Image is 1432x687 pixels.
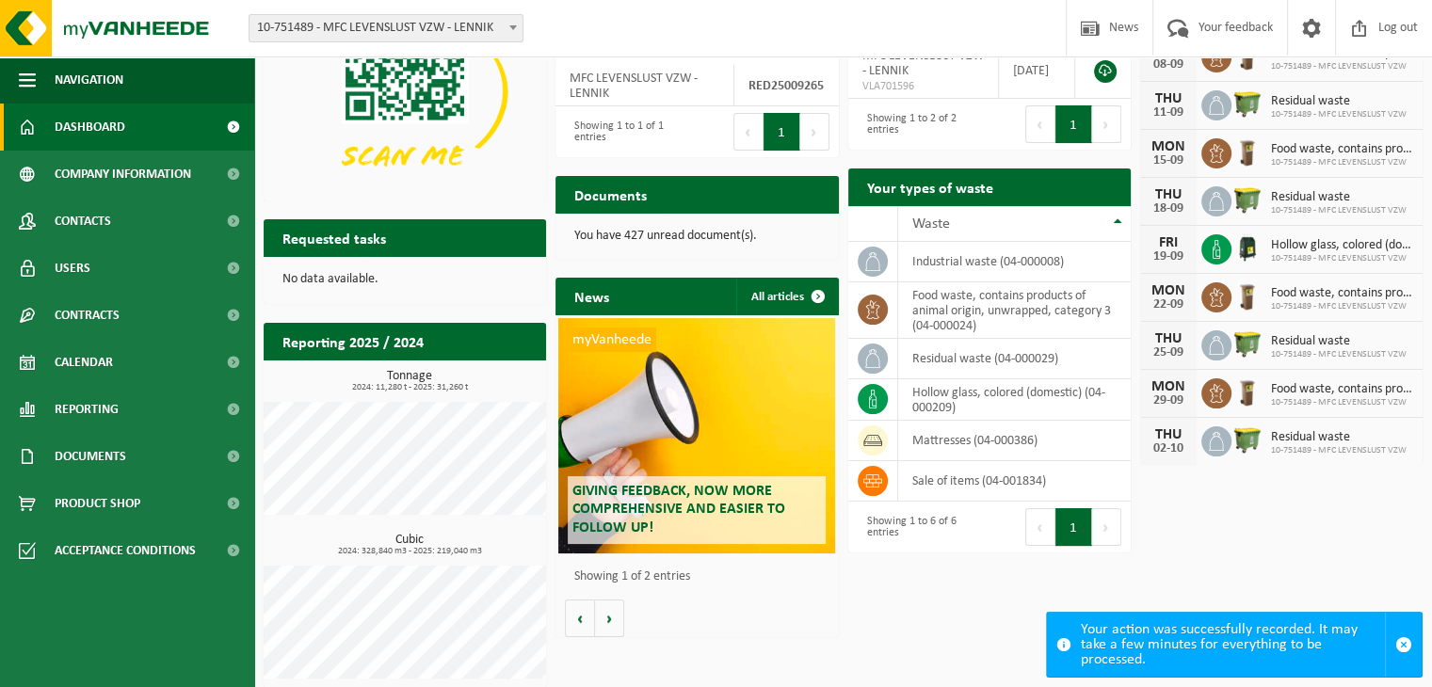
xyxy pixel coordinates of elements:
[1081,613,1385,677] div: Your action was successfully recorded. It may take a few minutes for everything to be processed.
[858,506,980,548] div: Showing 1 to 6 of 6 entries
[898,379,1131,421] td: hollow glass, colored (domestic) (04-000209)
[1271,109,1407,120] span: 10-751489 - MFC LEVENSLUST VZW
[733,113,764,151] button: Previous
[1271,445,1407,456] span: 10-751489 - MFC LEVENSLUST VZW
[1150,394,1187,407] div: 29-09
[418,359,544,397] a: View reporting
[858,104,980,145] div: Showing 1 to 2 of 2 entries
[1231,232,1263,264] img: CR-HR-1C-1000-PES-01
[764,113,800,151] button: 1
[55,151,191,198] span: Company information
[898,282,1131,339] td: food waste, contains products of animal origin, unwrapped, category 3 (04-000024)
[1271,382,1413,397] span: Food waste, contains products of animal origin, unwrapped, category 3
[264,219,405,256] h2: Requested tasks
[55,480,140,527] span: Product Shop
[1271,157,1413,168] span: 10-751489 - MFC LEVENSLUST VZW
[999,42,1075,99] td: [DATE]
[1150,331,1187,346] div: THU
[1150,442,1187,455] div: 02-10
[555,176,666,213] h2: Documents
[1150,58,1187,72] div: 08-09
[1150,235,1187,250] div: FRI
[862,49,984,78] span: MFC LEVENSLUST VZW - LENNIK
[1271,397,1413,408] span: 10-751489 - MFC LEVENSLUST VZW
[565,599,595,637] button: Vorige
[1231,88,1263,120] img: WB-1100-HPE-GN-50
[1271,205,1407,216] span: 10-751489 - MFC LEVENSLUST VZW
[55,386,119,433] span: Reporting
[736,278,837,315] a: All articles
[1150,379,1187,394] div: MON
[1150,250,1187,264] div: 19-09
[1025,508,1055,546] button: Previous
[1150,106,1187,120] div: 11-09
[1271,190,1407,205] span: Residual waste
[1150,298,1187,312] div: 22-09
[565,111,687,152] div: Showing 1 to 1 of 1 entries
[1150,427,1187,442] div: THU
[55,104,125,151] span: Dashboard
[595,599,624,637] button: Volgende
[1271,430,1407,445] span: Residual waste
[249,14,523,42] span: 10-751489 - MFC LEVENSLUST VZW - LENNIK
[1271,142,1413,157] span: Food waste, contains products of animal origin, unwrapped, category 3
[1231,136,1263,168] img: WB-0140-HPE-BN-01
[1055,105,1092,143] button: 1
[55,527,196,574] span: Acceptance conditions
[568,328,656,352] span: myVanheede
[898,421,1131,461] td: mattresses (04-000386)
[748,79,824,93] strong: RED25009265
[55,339,113,386] span: Calendar
[1025,105,1055,143] button: Previous
[264,323,442,359] h2: Reporting 2025 / 2024
[898,461,1131,502] td: sale of items (04-001834)
[282,273,527,286] p: No data available.
[558,318,835,553] a: myVanheede Giving feedback, now more comprehensive and easier to follow up!
[55,433,126,480] span: Documents
[1150,202,1187,216] div: 18-09
[1150,139,1187,154] div: MON
[1092,105,1121,143] button: Next
[1271,61,1413,72] span: 10-751489 - MFC LEVENSLUST VZW
[273,534,546,556] h3: Cubic
[1231,375,1263,407] img: WB-0140-HPE-BN-01
[1271,286,1413,301] span: Food waste, contains products of animal origin, unwrapped, category 3
[1150,346,1187,359] div: 25-09
[1271,238,1413,253] span: Hollow glass, colored (domestic)
[898,242,1131,282] td: industrial waste (04-000008)
[1271,301,1413,312] span: 10-751489 - MFC LEVENSLUST VZW
[1271,94,1407,109] span: Residual waste
[912,216,950,232] span: Waste
[848,168,1012,205] h2: Your types of waste
[1231,423,1263,455] img: WB-1100-HPE-GN-50
[1231,280,1263,312] img: WB-0140-HPE-BN-01
[55,198,111,245] span: Contacts
[55,245,90,292] span: Users
[555,65,734,106] td: MFC LEVENSLUST VZW - LENNIK
[1092,508,1121,546] button: Next
[572,484,785,535] span: Giving feedback, now more comprehensive and easier to follow up!
[273,547,546,556] span: 2024: 328,840 m3 - 2025: 219,040 m3
[1271,349,1407,360] span: 10-751489 - MFC LEVENSLUST VZW
[800,113,829,151] button: Next
[273,370,546,392] h3: Tonnage
[862,79,984,94] span: VLA701596
[1231,184,1263,216] img: WB-1100-HPE-GN-50
[1271,253,1413,264] span: 10-751489 - MFC LEVENSLUST VZW
[1150,154,1187,168] div: 15-09
[273,383,546,392] span: 2024: 11,280 t - 2025: 31,260 t
[55,56,123,104] span: Navigation
[1271,334,1407,349] span: Residual waste
[1055,508,1092,546] button: 1
[249,15,523,41] span: 10-751489 - MFC LEVENSLUST VZW - LENNIK
[574,570,829,583] p: Showing 1 of 2 entries
[898,339,1131,379] td: residual waste (04-000029)
[1231,328,1263,359] img: WB-1100-HPE-GN-50
[1150,91,1187,106] div: THU
[555,278,628,314] h2: News
[1150,283,1187,298] div: MON
[55,292,120,339] span: Contracts
[574,230,819,243] p: You have 427 unread document(s).
[1150,187,1187,202] div: THU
